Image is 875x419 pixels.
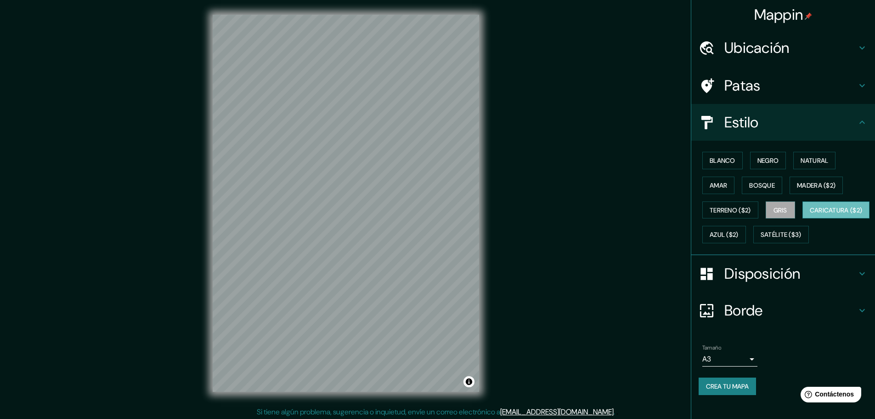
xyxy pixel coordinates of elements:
[702,354,711,364] font: A3
[802,201,870,219] button: Caricatura ($2)
[805,12,812,20] img: pin-icon.png
[614,407,615,417] font: .
[793,383,865,409] iframe: Lanzador de widgets de ayuda
[615,407,616,417] font: .
[710,156,735,165] font: Blanco
[702,226,746,243] button: Azul ($2)
[761,231,802,239] font: Satélite ($3)
[710,231,739,239] font: Azul ($2)
[750,152,786,169] button: Negro
[742,177,782,194] button: Bosque
[213,15,479,392] canvas: Mapa
[724,38,790,57] font: Ubicación
[724,264,800,283] font: Disposición
[710,206,751,214] font: Terreno ($2)
[691,67,875,104] div: Patas
[463,376,474,387] button: Activar o desactivar atribución
[766,201,795,219] button: Gris
[797,181,835,189] font: Madera ($2)
[749,181,775,189] font: Bosque
[616,407,618,417] font: .
[702,344,721,351] font: Tamaño
[724,301,763,320] font: Borde
[810,206,863,214] font: Caricatura ($2)
[500,407,614,417] a: [EMAIL_ADDRESS][DOMAIN_NAME]
[691,255,875,292] div: Disposición
[702,152,743,169] button: Blanco
[790,177,843,194] button: Madera ($2)
[710,181,727,189] font: Amar
[702,201,758,219] button: Terreno ($2)
[757,156,779,165] font: Negro
[773,206,787,214] font: Gris
[724,76,761,95] font: Patas
[801,156,828,165] font: Natural
[754,5,803,24] font: Mappin
[691,104,875,141] div: Estilo
[702,352,757,367] div: A3
[793,152,835,169] button: Natural
[691,29,875,66] div: Ubicación
[706,382,749,390] font: Crea tu mapa
[724,113,759,132] font: Estilo
[699,378,756,395] button: Crea tu mapa
[702,177,734,194] button: Amar
[753,226,809,243] button: Satélite ($3)
[691,292,875,329] div: Borde
[257,407,500,417] font: Si tiene algún problema, sugerencia o inquietud, envíe un correo electrónico a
